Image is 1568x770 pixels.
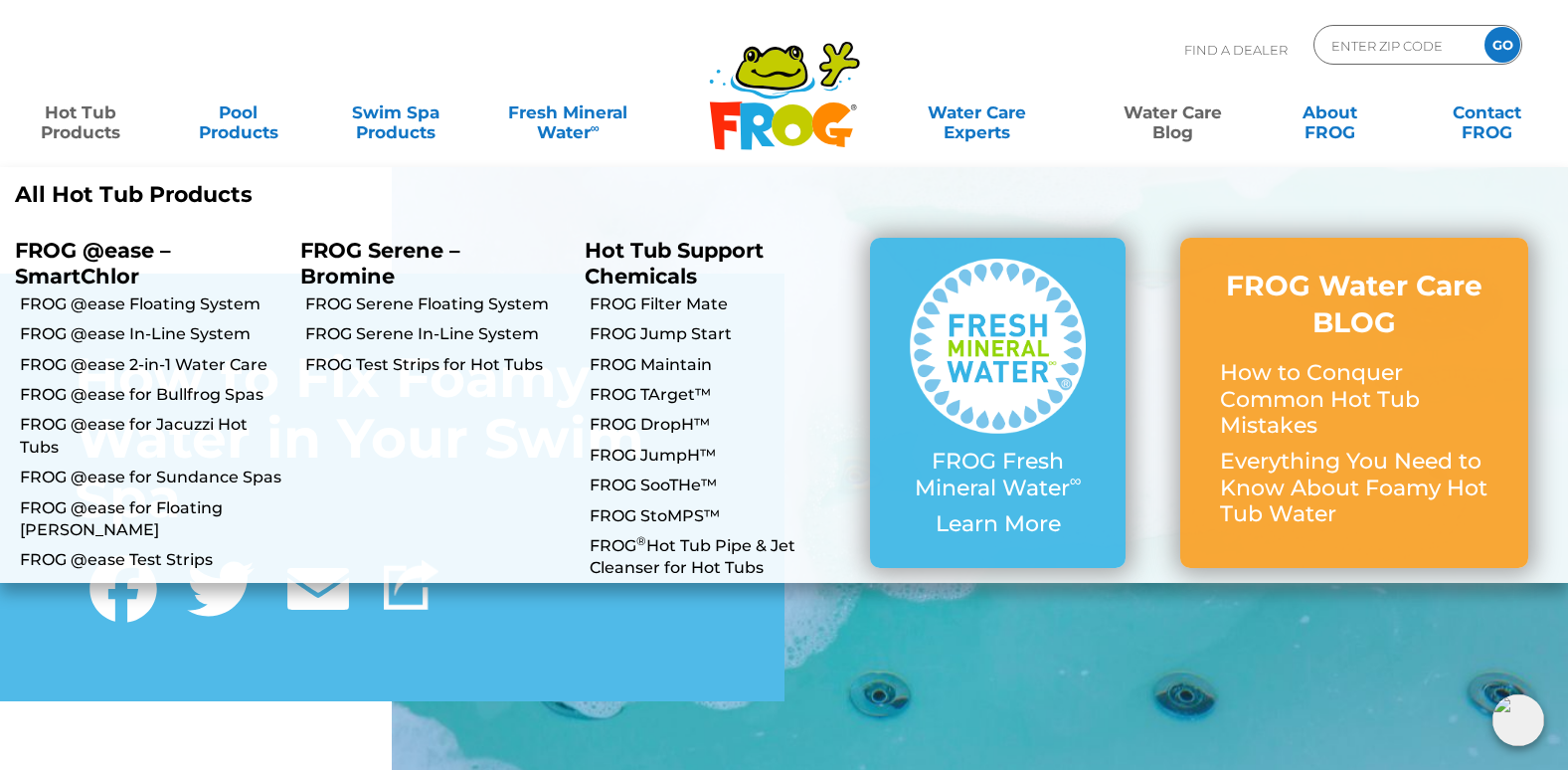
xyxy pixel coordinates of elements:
[585,238,764,288] a: Hot Tub Support Chemicals
[300,238,556,288] p: FROG Serene – Bromine
[1220,268,1488,340] h3: FROG Water Care BLOG
[1329,31,1464,60] input: Zip Code Form
[20,497,285,542] a: FROG @ease for Floating [PERSON_NAME]
[1220,360,1488,439] p: How to Conquer Common Hot Tub Mistakes
[590,414,855,436] a: FROG DropH™
[20,467,285,488] a: FROG @ease for Sundance Spas
[1269,93,1391,132] a: AboutFROG
[590,354,855,376] a: FROG Maintain
[305,354,571,376] a: FROG Test Strips for Hot Tubs
[20,384,285,406] a: FROG @ease for Bullfrog Spas
[305,323,571,345] a: FROG Serene In-Line System
[590,384,855,406] a: FROG TArget™
[1184,25,1288,75] p: Find A Dealer
[878,93,1077,132] a: Water CareExperts
[910,511,1086,537] p: Learn More
[15,238,270,288] p: FROG @ease – SmartChlor
[491,93,644,132] a: Fresh MineralWater∞
[384,560,438,610] img: Share
[1070,471,1082,490] sup: ∞
[20,323,285,345] a: FROG @ease In-Line System
[20,414,285,459] a: FROG @ease for Jacuzzi Hot Tubs
[1484,27,1520,63] input: GO
[172,544,269,627] a: Twitter
[75,544,172,627] a: Facebook
[305,293,571,315] a: FROG Serene Floating System
[590,475,855,496] a: FROG SooTHe™
[910,449,1086,501] p: FROG Fresh Mineral Water
[20,93,142,132] a: Hot TubProducts
[1426,93,1548,132] a: ContactFROG
[910,259,1086,548] a: FROG Fresh Mineral Water∞ Learn More
[1112,93,1234,132] a: Water CareBlog
[1220,268,1488,537] a: FROG Water Care BLOG How to Conquer Common Hot Tub Mistakes Everything You Need to Know About Foa...
[590,445,855,467] a: FROG JumpH™
[591,120,600,135] sup: ∞
[1220,449,1488,527] p: Everything You Need to Know About Foamy Hot Tub Water
[177,93,299,132] a: PoolProducts
[20,354,285,376] a: FROG @ease 2-in-1 Water Care
[1492,694,1544,746] img: openIcon
[590,323,855,345] a: FROG Jump Start
[269,544,367,627] a: Email
[15,182,770,208] a: All Hot Tub Products
[20,293,285,315] a: FROG @ease Floating System
[334,93,456,132] a: Swim SpaProducts
[590,505,855,527] a: FROG StoMPS™
[20,549,285,571] a: FROG @ease Test Strips
[590,535,855,580] a: FROG®Hot Tub Pipe & Jet Cleanser for Hot Tubs
[636,533,646,548] sup: ®
[590,293,855,315] a: FROG Filter Mate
